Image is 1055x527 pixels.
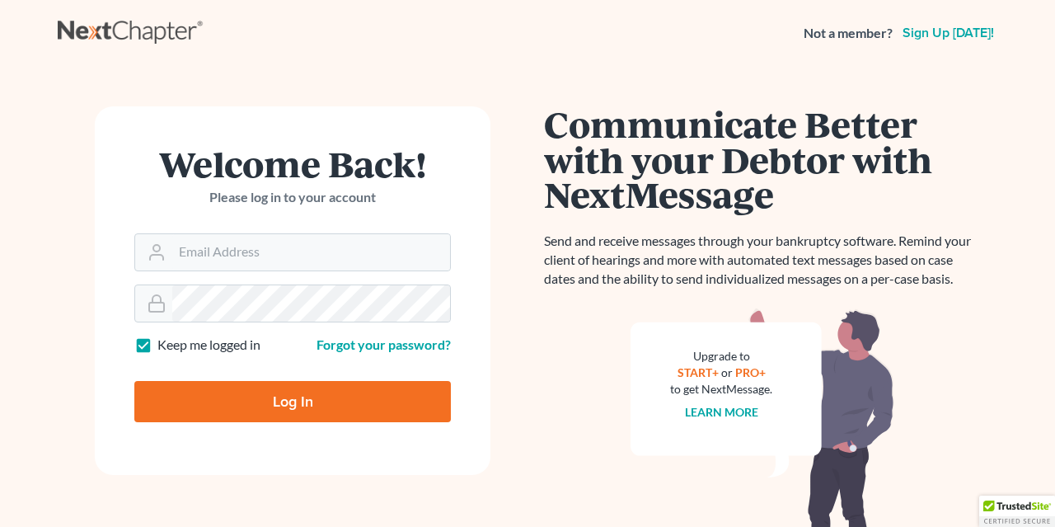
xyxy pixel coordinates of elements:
div: TrustedSite Certified [979,496,1055,527]
input: Email Address [172,234,450,271]
label: Keep me logged in [157,336,260,355]
a: PRO+ [735,365,766,379]
h1: Communicate Better with your Debtor with NextMessage [544,106,981,212]
span: or [721,365,733,379]
a: START+ [678,365,719,379]
a: Forgot your password? [316,336,451,352]
input: Log In [134,381,451,422]
strong: Not a member? [804,24,893,43]
p: Send and receive messages through your bankruptcy software. Remind your client of hearings and mo... [544,232,981,289]
a: Learn more [685,405,758,419]
p: Please log in to your account [134,188,451,207]
div: Upgrade to [670,348,772,365]
h1: Welcome Back! [134,146,451,181]
div: to get NextMessage. [670,381,772,398]
a: Sign up [DATE]! [899,26,997,40]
